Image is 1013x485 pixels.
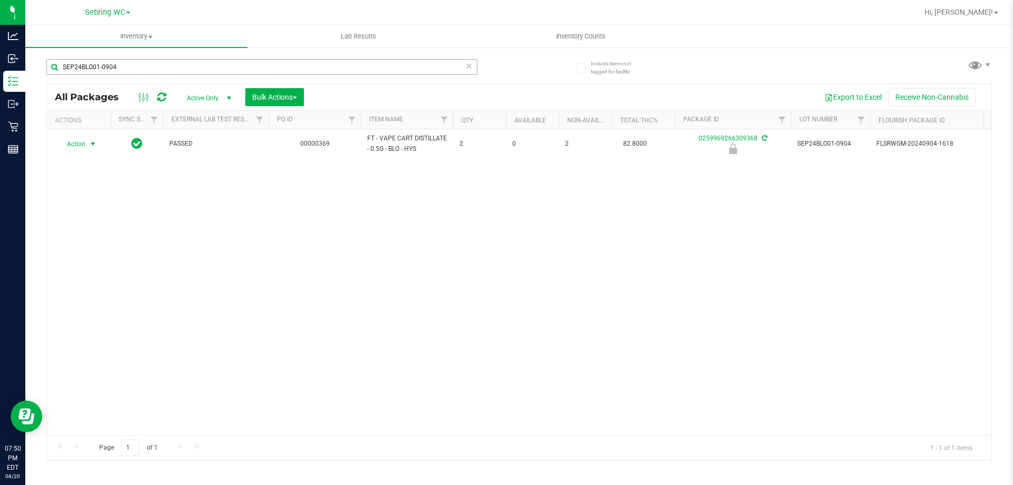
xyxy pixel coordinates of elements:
[818,88,888,106] button: Export to Excel
[146,111,163,129] a: Filter
[8,144,18,155] inline-svg: Reports
[673,144,792,154] div: Quarantine
[55,91,129,103] span: All Packages
[87,137,100,151] span: select
[876,139,980,149] span: FLSRWGM-20240904-1618
[760,135,767,142] span: Sync from Compliance System
[25,25,247,47] a: Inventory
[512,139,552,149] span: 0
[799,116,837,123] a: Lot Number
[878,117,945,124] a: Flourish Package ID
[8,76,18,87] inline-svg: Inventory
[55,117,106,124] div: Actions
[46,59,477,75] input: Search Package ID, Item Name, SKU, Lot or Part Number...
[25,32,247,41] span: Inventory
[514,117,546,124] a: Available
[8,31,18,41] inline-svg: Analytics
[683,116,719,123] a: Package ID
[11,401,42,432] iframe: Resource center
[773,111,791,129] a: Filter
[922,440,981,455] span: 1 - 1 of 1 items
[460,139,500,149] span: 2
[247,25,470,47] a: Lab Results
[300,140,330,147] a: 00000369
[277,116,293,123] a: PO ID
[58,137,86,151] span: Action
[367,134,447,154] span: FT - VAPE CART DISTILLATE - 0.5G - BLO - HYS
[462,117,473,124] a: Qty
[542,32,620,41] span: Inventory Counts
[85,8,125,17] span: Sebring WC
[343,111,361,129] a: Filter
[699,135,758,142] a: 0259969266309368
[591,60,644,75] span: Include items not tagged for facility
[853,111,870,129] a: Filter
[8,99,18,109] inline-svg: Outbound
[327,32,390,41] span: Lab Results
[119,116,159,123] a: Sync Status
[171,116,254,123] a: External Lab Test Result
[245,88,304,106] button: Bulk Actions
[888,88,976,106] button: Receive Non-Cannabis
[470,25,692,47] a: Inventory Counts
[251,111,269,129] a: Filter
[8,121,18,132] inline-svg: Retail
[565,139,605,149] span: 2
[5,444,21,472] p: 07:50 PM EDT
[567,117,614,124] a: Non-Available
[797,139,864,149] span: SEP24BLO01-0904
[436,111,453,129] a: Filter
[5,472,21,480] p: 08/20
[620,117,658,124] a: Total THC%
[252,93,297,101] span: Bulk Actions
[924,8,993,16] span: Hi, [PERSON_NAME]!
[465,59,472,73] span: Clear
[90,440,166,456] span: Page of 1
[169,139,262,149] span: PASSED
[8,53,18,64] inline-svg: Inbound
[121,440,140,456] input: 1
[131,136,142,151] span: In Sync
[369,116,403,123] a: Item Name
[618,136,652,151] span: 82.8000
